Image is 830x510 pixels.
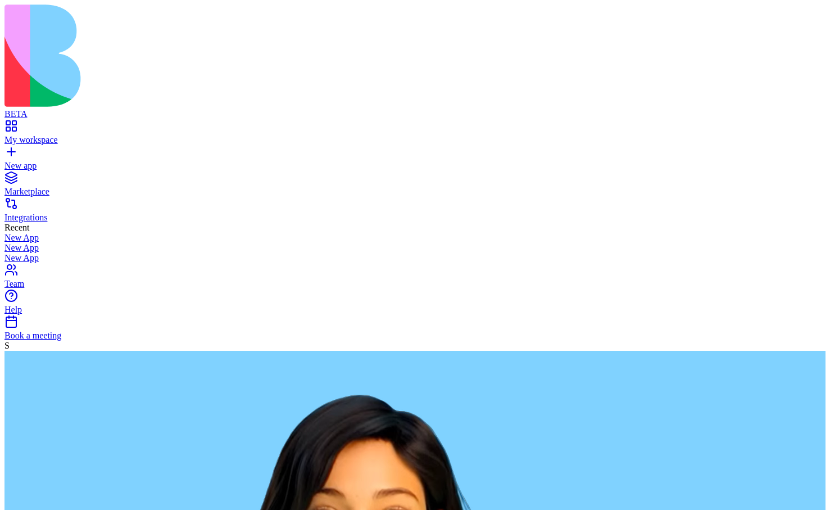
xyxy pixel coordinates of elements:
[4,269,826,289] a: Team
[4,151,826,171] a: New app
[4,305,826,315] div: Help
[4,321,826,341] a: Book a meeting
[4,295,826,315] a: Help
[4,99,826,119] a: BETA
[4,341,10,350] span: S
[4,202,826,223] a: Integrations
[4,125,826,145] a: My workspace
[4,243,826,253] a: New App
[4,187,826,197] div: Marketplace
[4,161,826,171] div: New app
[4,213,826,223] div: Integrations
[4,233,826,243] a: New App
[4,253,826,263] a: New App
[4,331,826,341] div: Book a meeting
[4,4,456,107] img: logo
[4,177,826,197] a: Marketplace
[4,109,826,119] div: BETA
[4,223,29,232] span: Recent
[4,135,826,145] div: My workspace
[4,279,826,289] div: Team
